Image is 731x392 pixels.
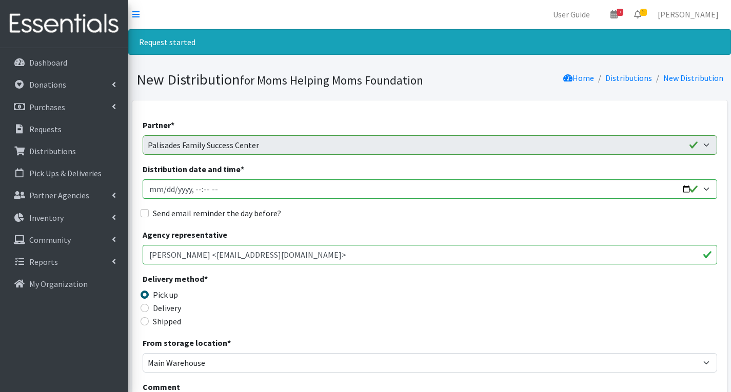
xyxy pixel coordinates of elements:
[649,4,727,25] a: [PERSON_NAME]
[227,338,231,348] abbr: required
[4,74,124,95] a: Donations
[4,7,124,41] img: HumanEssentials
[626,4,649,25] a: 5
[4,208,124,228] a: Inventory
[4,97,124,117] a: Purchases
[4,141,124,161] a: Distributions
[4,230,124,250] a: Community
[29,79,66,90] p: Donations
[29,168,102,178] p: Pick Ups & Deliveries
[29,146,76,156] p: Distributions
[240,73,423,88] small: for Moms Helping Moms Foundation
[143,273,286,288] legend: Delivery method
[4,119,124,139] a: Requests
[29,279,88,289] p: My Organization
[153,207,281,219] label: Send email reminder the day before?
[153,288,178,301] label: Pick up
[153,302,181,314] label: Delivery
[617,9,623,16] span: 5
[29,190,89,200] p: Partner Agencies
[640,9,647,16] span: 5
[153,315,181,327] label: Shipped
[663,73,723,83] a: New Distribution
[143,119,174,131] label: Partner
[602,4,626,25] a: 5
[143,229,227,241] label: Agency representative
[29,57,67,68] p: Dashboard
[4,274,124,294] a: My Organization
[563,73,594,83] a: Home
[4,52,124,73] a: Dashboard
[143,337,231,349] label: From storage location
[29,257,58,267] p: Reports
[4,185,124,205] a: Partner Agencies
[143,163,244,175] label: Distribution date and time
[29,235,71,245] p: Community
[4,252,124,272] a: Reports
[171,120,174,130] abbr: required
[136,71,426,89] h1: New Distribution
[29,124,62,134] p: Requests
[241,164,244,174] abbr: required
[128,29,731,55] div: Request started
[4,163,124,183] a: Pick Ups & Deliveries
[204,274,208,284] abbr: required
[29,213,64,223] p: Inventory
[29,102,65,112] p: Purchases
[545,4,598,25] a: User Guide
[605,73,652,83] a: Distributions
